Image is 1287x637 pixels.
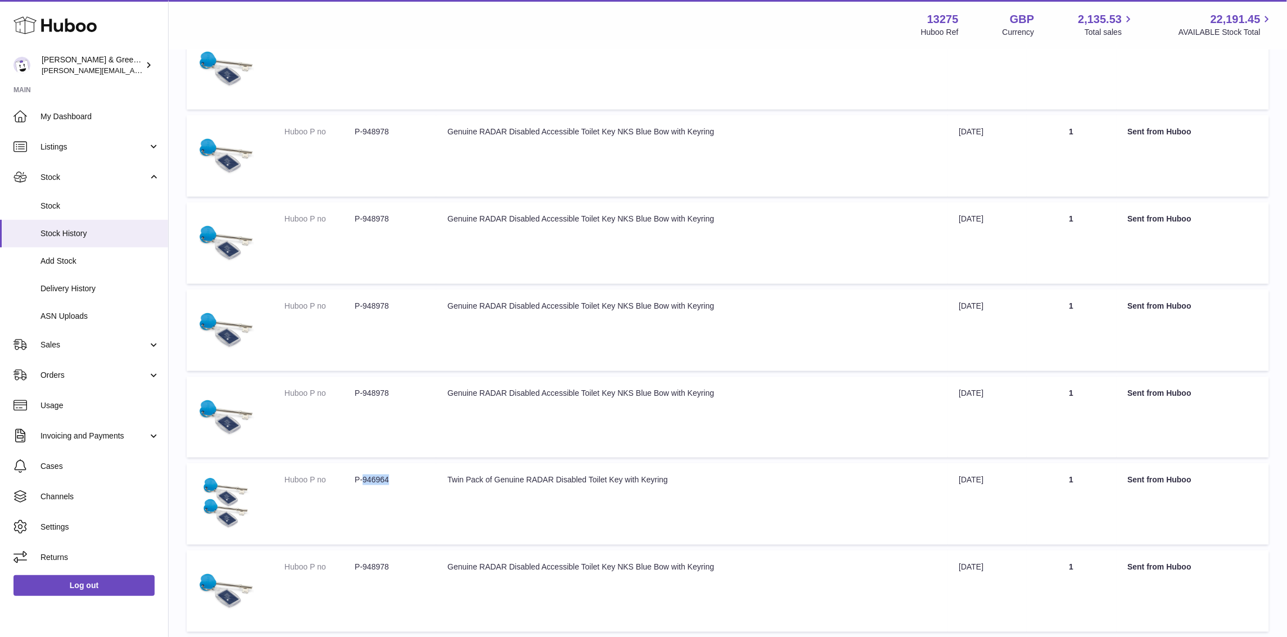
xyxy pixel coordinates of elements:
[436,115,948,197] td: Genuine RADAR Disabled Accessible Toilet Key NKS Blue Bow with Keyring
[1027,290,1117,371] td: 1
[948,28,1027,110] td: [DATE]
[285,127,355,137] dt: Huboo P no
[198,562,254,618] img: $_57.JPG
[42,66,225,75] span: [PERSON_NAME][EMAIL_ADDRESS][DOMAIN_NAME]
[1027,463,1117,545] td: 1
[436,202,948,284] td: Genuine RADAR Disabled Accessible Toilet Key NKS Blue Bow with Keyring
[40,431,148,441] span: Invoicing and Payments
[40,400,160,411] span: Usage
[285,214,355,224] dt: Huboo P no
[1178,12,1274,38] a: 22,191.45 AVAILABLE Stock Total
[198,214,254,270] img: $_57.JPG
[285,475,355,485] dt: Huboo P no
[921,27,959,38] div: Huboo Ref
[198,301,254,357] img: $_57.JPG
[40,142,148,152] span: Listings
[1010,12,1034,27] strong: GBP
[436,463,948,545] td: Twin Pack of Genuine RADAR Disabled Toilet Key with Keyring
[436,290,948,371] td: Genuine RADAR Disabled Accessible Toilet Key NKS Blue Bow with Keyring
[948,115,1027,197] td: [DATE]
[1128,388,1192,397] strong: Sent from Huboo
[1027,377,1117,458] td: 1
[1178,27,1274,38] span: AVAILABLE Stock Total
[1027,28,1117,110] td: 1
[42,55,143,76] div: [PERSON_NAME] & Green Ltd
[436,377,948,458] td: Genuine RADAR Disabled Accessible Toilet Key NKS Blue Bow with Keyring
[40,228,160,239] span: Stock History
[40,491,160,502] span: Channels
[13,575,155,595] a: Log out
[1128,475,1192,484] strong: Sent from Huboo
[436,28,948,110] td: Genuine RADAR Disabled Accessible Toilet Key NKS Blue Bow with Keyring
[1027,202,1117,284] td: 1
[198,388,254,444] img: $_57.JPG
[927,12,959,27] strong: 13275
[285,562,355,572] dt: Huboo P no
[355,301,425,311] dd: P-948978
[198,475,254,531] img: $_57.JPG
[40,256,160,266] span: Add Stock
[355,562,425,572] dd: P-948978
[948,550,1027,632] td: [DATE]
[285,388,355,399] dt: Huboo P no
[1078,12,1135,38] a: 2,135.53 Total sales
[436,550,948,632] td: Genuine RADAR Disabled Accessible Toilet Key NKS Blue Bow with Keyring
[1027,550,1117,632] td: 1
[40,201,160,211] span: Stock
[948,377,1027,458] td: [DATE]
[40,552,160,563] span: Returns
[40,370,148,381] span: Orders
[1211,12,1261,27] span: 22,191.45
[355,214,425,224] dd: P-948978
[198,127,254,183] img: $_57.JPG
[40,283,160,294] span: Delivery History
[40,172,148,183] span: Stock
[40,461,160,472] span: Cases
[40,522,160,532] span: Settings
[40,111,160,122] span: My Dashboard
[198,39,254,96] img: $_57.JPG
[1027,115,1117,197] td: 1
[1078,12,1122,27] span: 2,135.53
[40,340,148,350] span: Sales
[948,290,1027,371] td: [DATE]
[1128,127,1192,136] strong: Sent from Huboo
[1128,562,1192,571] strong: Sent from Huboo
[1002,27,1035,38] div: Currency
[948,463,1027,545] td: [DATE]
[285,301,355,311] dt: Huboo P no
[355,127,425,137] dd: P-948978
[355,388,425,399] dd: P-948978
[1128,301,1192,310] strong: Sent from Huboo
[1128,214,1192,223] strong: Sent from Huboo
[1085,27,1135,38] span: Total sales
[355,475,425,485] dd: P-946964
[948,202,1027,284] td: [DATE]
[40,311,160,322] span: ASN Uploads
[13,57,30,74] img: ellen@bluebadgecompany.co.uk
